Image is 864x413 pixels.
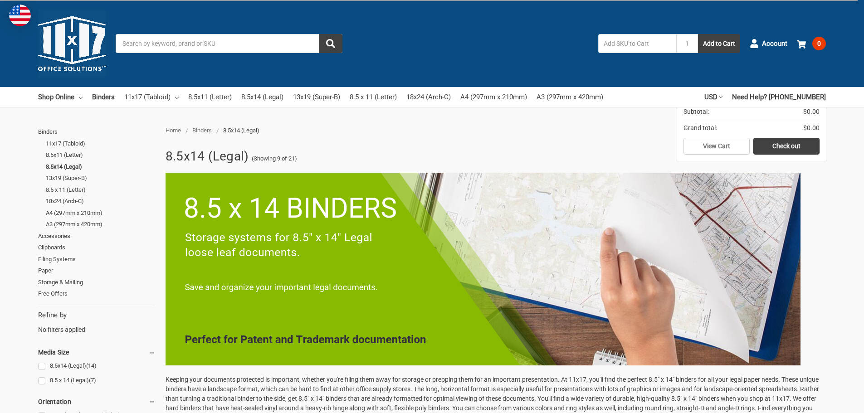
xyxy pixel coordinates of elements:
img: 4.png [166,173,801,365]
input: Add SKU to Cart [598,34,676,53]
a: Binders [38,126,156,138]
span: (7) [89,377,96,384]
a: Storage & Mailing [38,277,156,288]
a: Filing Systems [38,253,156,265]
iframe: Google Customer Reviews [789,389,864,413]
a: Need Help? [PHONE_NUMBER] [732,87,826,107]
a: 13x19 (Super-B) [293,87,340,107]
span: (Showing 9 of 21) [252,154,297,163]
a: A3 (297mm x 420mm) [537,87,603,107]
a: A4 (297mm x 210mm) [460,87,527,107]
a: Paper [38,265,156,277]
a: USD [704,87,722,107]
img: duty and tax information for United States [9,5,31,26]
span: Subtotal: [683,107,709,117]
span: 0 [812,37,826,50]
a: 8.5x11 (Letter) [188,87,232,107]
button: Add to Cart [698,34,740,53]
a: Check out [753,138,820,155]
span: $0.00 [803,123,820,133]
a: 8.5 x 14 (Legal) [38,374,156,387]
a: 8.5 x 11 (Letter) [350,87,397,107]
h5: Media Size [38,347,156,358]
a: Account [750,32,787,55]
span: $0.00 [803,107,820,117]
h1: 8.5x14 (Legal) [166,145,249,168]
a: View Cart [683,138,750,155]
a: 0 [797,32,826,55]
a: 11x17 (Tabloid) [46,138,156,150]
span: Grand total: [683,123,717,133]
a: 8.5x11 (Letter) [46,149,156,161]
span: Account [762,39,787,49]
a: Home [166,127,181,134]
a: 8.5x14 (Legal) [46,161,156,173]
div: No filters applied [38,310,156,335]
a: 13x19 (Super-B) [46,172,156,184]
a: 11x17 (Tabloid) [124,87,179,107]
a: 8.5x14 (Legal) [241,87,283,107]
a: Accessories [38,230,156,242]
a: 8.5x14 (Legal) [38,360,156,372]
a: 8.5 x 11 (Letter) [46,184,156,196]
a: Free Offers [38,288,156,300]
a: Shop Online [38,87,83,107]
a: Binders [192,127,212,134]
h5: Orientation [38,396,156,407]
a: Clipboards [38,242,156,253]
a: A3 (297mm x 420mm) [46,219,156,230]
img: 11x17.com [38,10,106,78]
span: 8.5x14 (Legal) [223,127,259,134]
input: Search by keyword, brand or SKU [116,34,342,53]
span: Keeping your documents protected is important, whether you're filing them away for storage or pre... [166,376,819,402]
span: (14) [86,362,97,369]
a: Binders [92,87,115,107]
a: 18x24 (Arch-C) [46,195,156,207]
h5: Refine by [38,310,156,321]
a: A4 (297mm x 210mm) [46,207,156,219]
a: 18x24 (Arch-C) [406,87,451,107]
